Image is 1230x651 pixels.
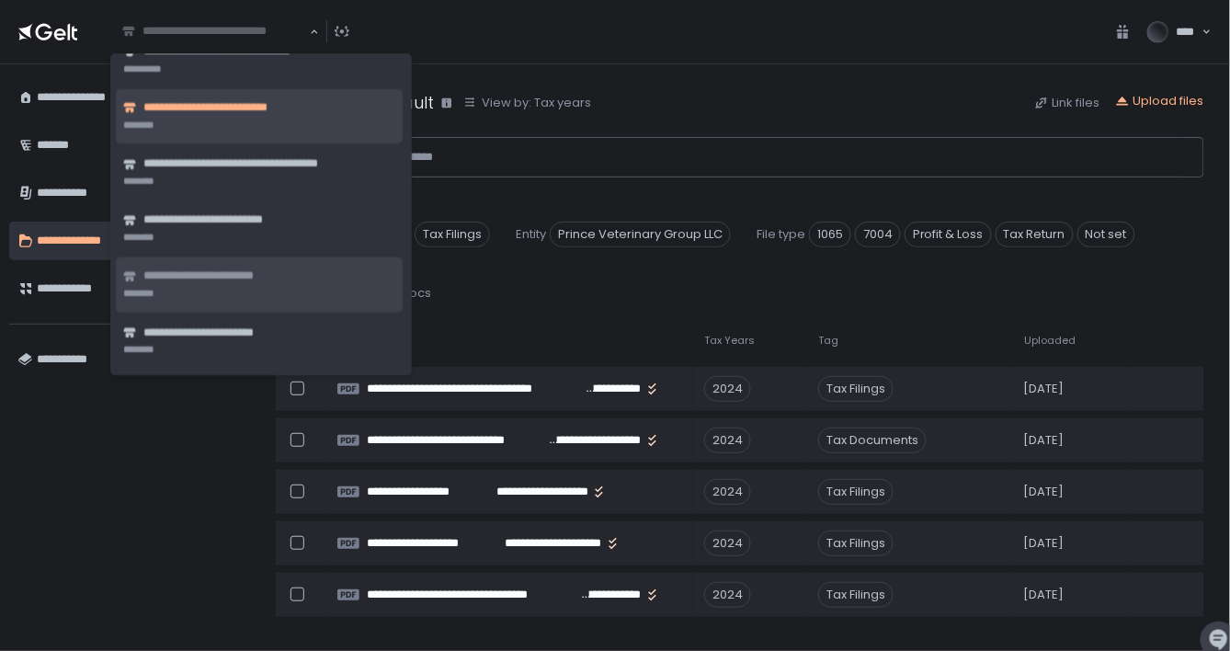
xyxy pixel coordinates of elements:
span: Prince Veterinary Group LLC [550,222,731,247]
span: Tag [818,334,838,348]
div: 2024 [704,428,751,453]
span: Profit & Loss [905,222,992,247]
input: Search for option [122,23,308,41]
span: Tax Filings [818,376,894,402]
span: Uploaded [1024,334,1076,348]
span: Tax Filings [415,222,490,247]
span: Tax Filings [818,479,894,505]
span: [DATE] [1024,587,1065,603]
div: 2024 [704,582,751,608]
span: [DATE] [1024,484,1065,500]
span: Not set [1077,222,1135,247]
span: Tax Documents [818,428,927,453]
button: Link files [1034,95,1100,111]
div: 2024 [704,479,751,505]
div: 2024 [704,531,751,556]
span: Tax Filings [818,531,894,556]
span: File type [757,226,805,243]
div: 2024 [704,376,751,402]
span: [DATE] [1024,432,1065,449]
span: Entity [516,226,546,243]
button: View by: Tax years [463,95,591,111]
span: [DATE] [1024,535,1065,552]
span: Tax Filings [818,582,894,608]
div: Search for option [110,13,319,51]
span: [DATE] [1024,381,1065,397]
button: Upload files [1115,93,1204,109]
span: 7004 [855,222,901,247]
span: Tax Return [996,222,1074,247]
span: Tax Years [704,334,755,348]
span: 1065 [809,222,851,247]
